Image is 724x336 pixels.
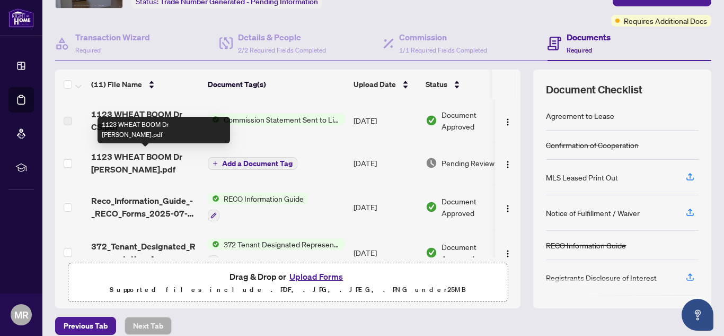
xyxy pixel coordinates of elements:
img: Document Status [426,157,437,169]
div: RECO Information Guide [546,239,626,251]
h4: Commission [399,31,487,44]
span: Previous Tab [64,317,108,334]
span: 1123 WHEAT BOOM Dr CS.pdf [91,108,199,133]
p: Supported files include .PDF, .JPG, .JPEG, .PNG under 25 MB [75,283,501,296]
img: Document Status [426,201,437,213]
td: [DATE] [349,142,421,184]
img: Status Icon [208,238,219,250]
span: Document Checklist [546,82,642,97]
span: Required [567,46,592,54]
div: Registrants Disclosure of Interest [546,272,657,283]
img: logo [8,8,34,28]
button: Status IconCommission Statement Sent to Listing Brokerage [208,114,345,125]
span: RECO Information Guide [219,193,308,204]
h4: Transaction Wizard [75,31,150,44]
span: 372 Tenant Designated Representation Agreement - Authority for Lease or Purchase [219,238,345,250]
button: Add a Document Tag [208,157,297,170]
th: Status [421,70,511,99]
img: Logo [504,118,512,126]
div: 1123 WHEAT BOOM Dr [PERSON_NAME].pdf [98,117,230,143]
span: Commission Statement Sent to Listing Brokerage [219,114,345,125]
div: Notice of Fulfillment / Waiver [546,207,640,219]
span: Status [426,79,447,90]
span: Reco_Information_Guide_-_RECO_Forms_2025-07-28_14_06_51.pdf [91,194,199,220]
button: Logo [499,199,516,216]
img: Logo [504,249,512,258]
td: [DATE] [349,99,421,142]
img: Logo [504,160,512,169]
img: Document Status [426,115,437,126]
img: Logo [504,204,512,213]
td: [DATE] [349,230,421,275]
th: Upload Date [349,70,421,99]
img: Status Icon [208,114,219,125]
span: Upload Date [354,79,396,90]
span: plus [213,161,218,166]
span: Pending Review [442,157,495,169]
td: [DATE] [349,184,421,230]
img: Document Status [426,247,437,259]
button: Logo [499,112,516,129]
span: 372_Tenant_Designated_Representation_Agreement_-_PropTx-OREA_2025-07-28_14_05_31.pdf [91,240,199,265]
button: Previous Tab [55,317,116,335]
button: Upload Forms [286,270,346,283]
div: Agreement to Lease [546,110,614,122]
button: Logo [499,154,516,171]
button: Status Icon372 Tenant Designated Representation Agreement - Authority for Lease or Purchase [208,238,345,267]
span: Drag & Drop orUpload FormsSupported files include .PDF, .JPG, .JPEG, .PNG under25MB [68,263,507,303]
button: Next Tab [125,317,172,335]
span: 1123 WHEAT BOOM Dr [PERSON_NAME].pdf [91,150,199,176]
th: (11) File Name [87,70,204,99]
span: Requires Additional Docs [624,15,707,27]
div: Confirmation of Cooperation [546,139,639,151]
h4: Documents [567,31,611,44]
span: MR [14,307,29,322]
img: Status Icon [208,193,219,204]
th: Document Tag(s) [204,70,349,99]
button: Add a Document Tag [208,157,297,170]
button: Logo [499,244,516,261]
button: Status IconRECO Information Guide [208,193,308,221]
button: Open asap [682,299,713,331]
span: 1/1 Required Fields Completed [399,46,487,54]
span: Document Approved [442,109,507,132]
div: MLS Leased Print Out [546,171,618,183]
span: Add a Document Tag [222,160,293,167]
span: Drag & Drop or [229,270,346,283]
span: 2/2 Required Fields Completed [238,46,326,54]
span: Document Approved [442,241,507,264]
span: Required [75,46,101,54]
span: Document Approved [442,195,507,219]
h4: Details & People [238,31,326,44]
span: (11) File Name [91,79,142,90]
